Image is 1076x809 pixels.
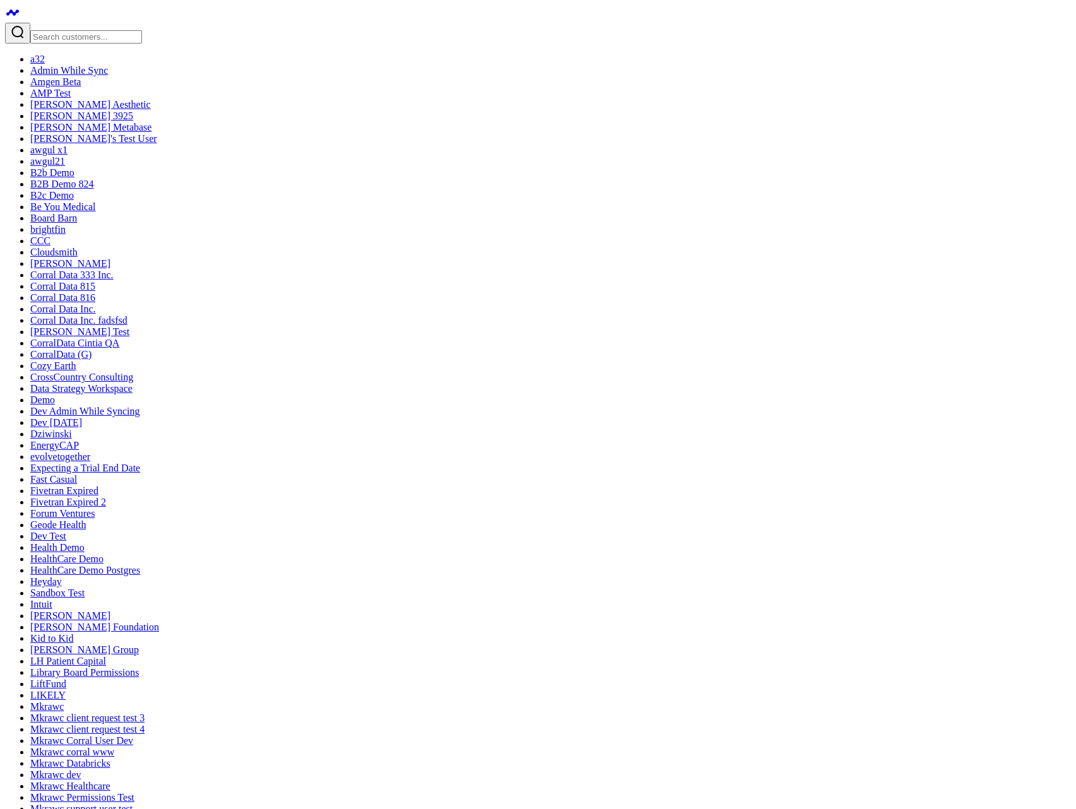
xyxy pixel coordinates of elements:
a: Forum Ventures [30,508,95,519]
a: Corral Data 815 [30,281,95,292]
a: Health Demo [30,542,85,553]
a: [PERSON_NAME] Metabase [30,122,151,133]
a: Corral Data Inc. [30,304,96,314]
a: evolvetogether [30,451,90,462]
a: [PERSON_NAME] Test [30,326,129,337]
a: awgul x1 [30,145,68,155]
a: Mkrawc client request test 4 [30,724,145,735]
a: [PERSON_NAME] [30,610,110,621]
a: [PERSON_NAME] [30,258,110,269]
a: Data Strategy Workspace [30,383,133,394]
a: Cloudsmith [30,247,78,257]
a: CrossCountry Consulting [30,372,133,382]
a: Expecting a Trial End Date [30,463,140,473]
a: awgul21 [30,156,65,167]
a: [PERSON_NAME] Group [30,644,139,655]
a: a32 [30,54,45,64]
a: CCC [30,235,50,246]
a: Geode Health [30,519,86,530]
a: Dev Admin While Syncing [30,406,139,416]
a: Dziwinski [30,428,72,439]
a: AMP Test [30,88,71,98]
a: CorralData (G) [30,349,92,360]
a: Demo [30,394,55,405]
a: Cozy Earth [30,360,76,371]
a: Sandbox Test [30,588,85,598]
a: Corral Data 816 [30,292,95,303]
a: B2c Demo [30,190,74,201]
a: CorralData Cintia QA [30,338,119,348]
a: Admin While Sync [30,65,108,76]
a: EnergyCAP [30,440,79,451]
a: Mkrawc Databricks [30,758,110,769]
a: Mkrawc Healthcare [30,781,110,791]
a: Amgen Beta [30,76,81,87]
a: brightfin [30,224,66,235]
a: LH Patient Capital [30,656,106,666]
a: Mkrawc Permissions Test [30,792,134,803]
a: Kid to Kid [30,633,73,644]
a: [PERSON_NAME]'s Test User [30,133,157,144]
a: Fivetran Expired 2 [30,497,106,507]
a: HealthCare Demo Postgres [30,565,140,576]
a: Corral Data 333 Inc. [30,269,114,280]
a: Mkrawc client request test 3 [30,712,145,723]
a: Fivetran Expired [30,485,98,496]
a: Dev [DATE] [30,417,82,428]
a: Mkrawc dev [30,769,81,780]
input: Search customers input [30,30,142,44]
a: Dev Test [30,531,66,541]
a: Mkrawc corral www [30,747,114,757]
a: Intuit [30,599,52,610]
a: HealthCare Demo [30,553,103,564]
a: Mkrawc Corral User Dev [30,735,133,746]
a: [PERSON_NAME] 3925 [30,110,133,121]
a: Board Barn [30,213,77,223]
a: Corral Data Inc. fadsfsd [30,315,127,326]
a: [PERSON_NAME] Foundation [30,622,159,632]
button: Search customers button [5,23,30,44]
a: B2b Demo [30,167,74,178]
a: LiftFund [30,678,66,689]
a: Library Board Permissions [30,667,139,678]
a: [PERSON_NAME] Aesthetic [30,99,151,110]
a: Be You Medical [30,201,96,212]
a: LIKELY [30,690,66,700]
a: B2B Demo 824 [30,179,93,189]
a: Fast Casual [30,474,77,485]
a: Mkrawc [30,701,64,712]
a: Heyday [30,576,62,587]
